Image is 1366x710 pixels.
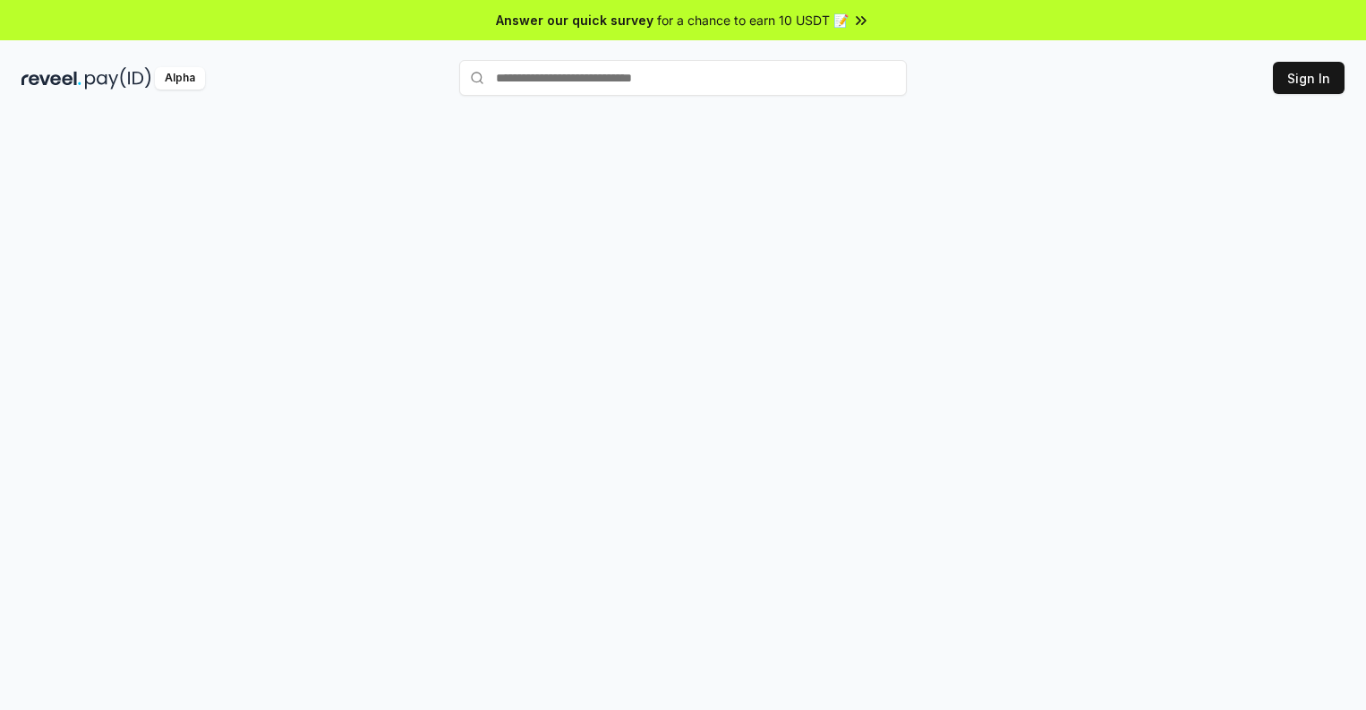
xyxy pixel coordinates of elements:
[1273,62,1345,94] button: Sign In
[496,11,653,30] span: Answer our quick survey
[85,67,151,90] img: pay_id
[21,67,81,90] img: reveel_dark
[657,11,849,30] span: for a chance to earn 10 USDT 📝
[155,67,205,90] div: Alpha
